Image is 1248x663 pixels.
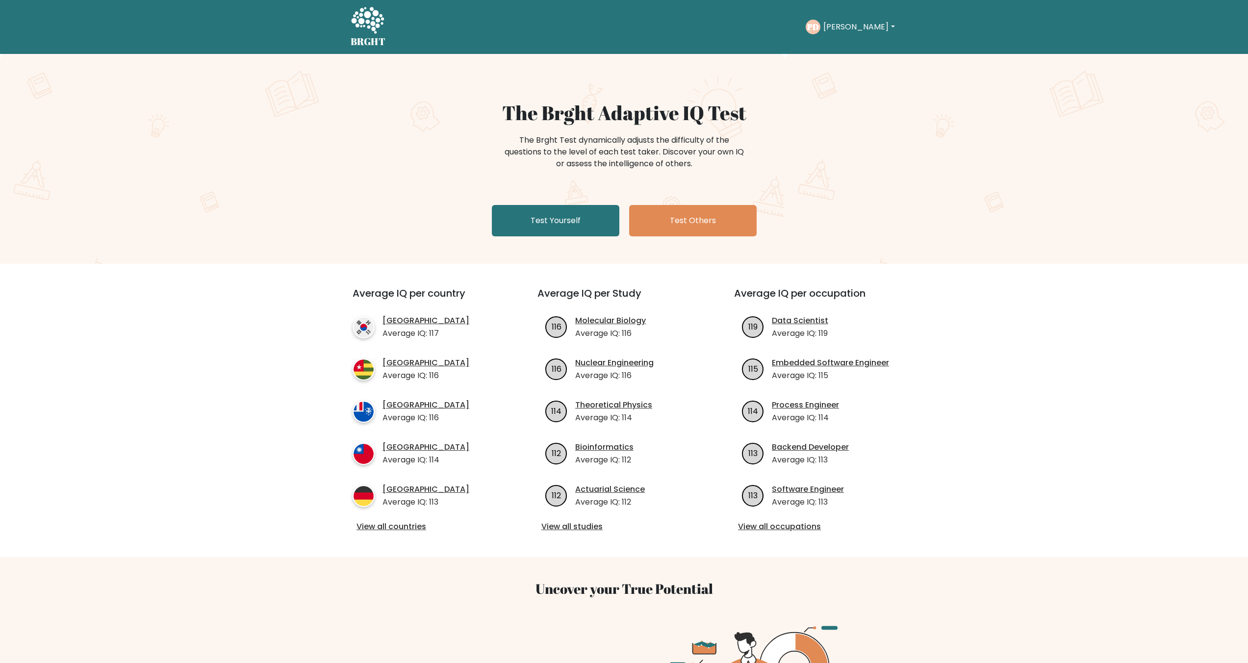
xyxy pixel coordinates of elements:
[772,454,849,466] p: Average IQ: 113
[537,287,711,311] h3: Average IQ per Study
[351,4,386,50] a: BRGHT
[772,328,828,339] p: Average IQ: 119
[552,489,561,501] text: 112
[353,316,375,338] img: country
[772,484,844,495] a: Software Engineer
[552,447,561,459] text: 112
[575,441,634,453] a: Bioinformatics
[575,484,645,495] a: Actuarial Science
[385,101,864,125] h1: The Brght Adaptive IQ Test
[382,399,469,411] a: [GEOGRAPHIC_DATA]
[807,21,819,32] text: PD
[382,328,469,339] p: Average IQ: 117
[575,496,645,508] p: Average IQ: 112
[552,363,561,374] text: 116
[748,447,758,459] text: 113
[748,489,758,501] text: 113
[772,357,889,369] a: Embedded Software Engineer
[382,315,469,327] a: [GEOGRAPHIC_DATA]
[382,484,469,495] a: [GEOGRAPHIC_DATA]
[820,21,897,33] button: [PERSON_NAME]
[738,521,903,533] a: View all occupations
[382,454,469,466] p: Average IQ: 114
[772,399,839,411] a: Process Engineer
[353,443,375,465] img: country
[382,370,469,382] p: Average IQ: 116
[575,399,652,411] a: Theoretical Physics
[353,401,375,423] img: country
[492,205,619,236] a: Test Yourself
[575,454,634,466] p: Average IQ: 112
[353,287,502,311] h3: Average IQ per country
[353,358,375,381] img: country
[306,581,942,597] h3: Uncover your True Potential
[502,134,747,170] div: The Brght Test dynamically adjusts the difficulty of the questions to the level of each test take...
[575,370,654,382] p: Average IQ: 116
[382,412,469,424] p: Average IQ: 116
[748,405,758,416] text: 114
[575,357,654,369] a: Nuclear Engineering
[357,521,498,533] a: View all countries
[772,496,844,508] p: Average IQ: 113
[551,405,561,416] text: 114
[382,441,469,453] a: [GEOGRAPHIC_DATA]
[772,370,889,382] p: Average IQ: 115
[382,496,469,508] p: Average IQ: 113
[382,357,469,369] a: [GEOGRAPHIC_DATA]
[629,205,757,236] a: Test Others
[552,321,561,332] text: 116
[575,412,652,424] p: Average IQ: 114
[748,363,758,374] text: 115
[772,412,839,424] p: Average IQ: 114
[575,328,646,339] p: Average IQ: 116
[351,36,386,48] h5: BRGHT
[575,315,646,327] a: Molecular Biology
[772,315,828,327] a: Data Scientist
[353,485,375,507] img: country
[734,287,907,311] h3: Average IQ per occupation
[748,321,758,332] text: 119
[541,521,707,533] a: View all studies
[772,441,849,453] a: Backend Developer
